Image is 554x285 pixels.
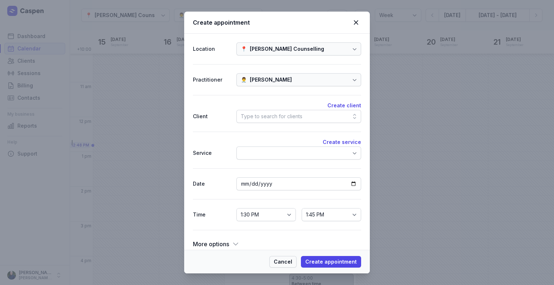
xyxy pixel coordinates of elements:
div: Type to search for clients [241,112,302,121]
div: Location [193,45,231,53]
input: Date [236,177,361,190]
div: Client [193,112,231,121]
div: Time [193,210,231,219]
span: Create appointment [305,257,357,266]
button: Create appointment [301,256,361,268]
button: Create service [323,138,361,146]
div: [PERSON_NAME] Counselling [250,45,324,53]
span: More options [193,239,229,249]
div: 👨‍⚕️ [241,75,247,84]
button: Create client [327,101,361,110]
button: Cancel [269,256,297,268]
div: Service [193,149,231,157]
div: Date [193,179,231,188]
div: Create appointment [193,18,351,27]
div: [PERSON_NAME] [250,75,292,84]
div: 📍 [241,45,247,53]
div: Practitioner [193,75,231,84]
span: Cancel [274,257,292,266]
